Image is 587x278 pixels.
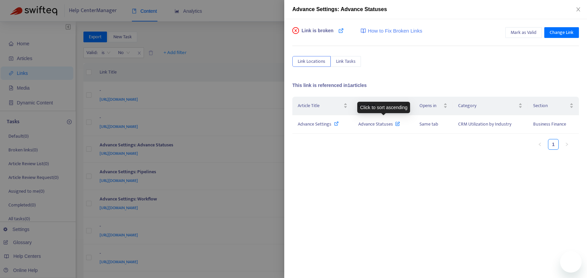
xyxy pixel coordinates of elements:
[511,29,537,36] span: Mark as Valid
[292,27,299,34] span: close-circle
[336,58,356,65] span: Link Tasks
[453,97,528,115] th: Category
[458,102,517,109] span: Category
[458,120,511,128] span: CRM Utilization by Industry
[361,27,422,35] a: How to Fix Broken Links
[368,27,422,35] span: How to Fix Broken Links
[298,102,342,109] span: Article Title
[292,83,367,88] span: This link is referenced in 1 articles
[528,97,579,115] th: Section
[298,58,325,65] span: Link Locations
[561,139,572,150] button: right
[292,56,331,67] button: Link Locations
[414,97,453,115] th: Opens in
[331,56,361,67] button: Link Tasks
[298,120,331,128] span: Advance Settings
[574,6,583,13] button: Close
[419,102,442,109] span: Opens in
[361,28,366,34] img: image-link
[561,139,572,150] li: Next Page
[533,102,568,109] span: Section
[533,120,566,128] span: Business Finance
[538,142,542,146] span: left
[565,142,569,146] span: right
[292,6,387,12] span: Advance Settings: Advance Statuses
[576,7,581,12] span: close
[548,139,558,149] a: 1
[535,139,545,150] li: Previous Page
[505,27,542,38] button: Mark as Valid
[292,97,353,115] th: Article Title
[560,251,582,273] iframe: Button to launch messaging window
[535,139,545,150] button: left
[358,120,400,128] span: Advance Statuses
[550,29,574,36] span: Change Link
[358,102,403,109] span: Link Text
[302,27,334,41] span: Link is broken
[353,97,414,115] th: Link Text
[419,120,438,128] span: Same tab
[544,27,579,38] button: Change Link
[548,139,559,150] li: 1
